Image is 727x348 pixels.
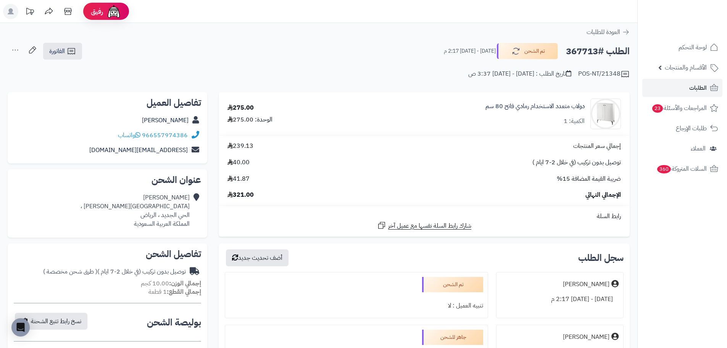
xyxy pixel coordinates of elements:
span: ( طرق شحن مخصصة ) [43,267,97,276]
small: [DATE] - [DATE] 2:17 م [444,47,496,55]
a: شارك رابط السلة نفسها مع عميل آخر [377,221,471,230]
a: [EMAIL_ADDRESS][DOMAIN_NAME] [89,146,188,155]
h2: عنوان الشحن [14,175,201,185]
h2: تفاصيل الشحن [14,249,201,259]
span: المراجعات والأسئلة [651,103,707,113]
div: الكمية: 1 [564,117,585,126]
div: تم الشحن [422,277,483,292]
span: 23 [652,104,663,113]
a: العملاء [642,139,722,158]
span: الطلبات [689,83,707,93]
div: [DATE] - [DATE] 2:17 م [501,292,619,307]
a: الفاتورة [43,43,82,60]
span: توصيل بدون تركيب (في خلال 2-7 ايام ) [532,158,621,167]
span: 40.00 [227,158,250,167]
a: طلبات الإرجاع [642,119,722,138]
div: [PERSON_NAME] [GEOGRAPHIC_DATA][PERSON_NAME] ، الحي الجديد ، الرياض المملكة العربية السعودية [81,193,190,228]
span: طلبات الإرجاع [676,123,707,134]
div: جاهز للشحن [422,330,483,345]
a: المراجعات والأسئلة23 [642,99,722,117]
span: شارك رابط السلة نفسها مع عميل آخر [388,222,471,230]
span: رفيق [91,7,103,16]
button: أضف تحديث جديد [226,249,289,266]
h2: تفاصيل العميل [14,98,201,107]
div: [PERSON_NAME] [563,280,609,289]
a: لوحة التحكم [642,38,722,57]
small: 1 قطعة [148,287,201,296]
a: دولاب متعدد الاستخدام رمادي فاتح 80 سم [485,102,585,111]
a: 966557974386 [142,131,188,140]
span: السلات المتروكة [656,163,707,174]
a: الطلبات [642,79,722,97]
h2: الطلب #367713 [566,44,630,59]
span: نسخ رابط تتبع الشحنة [31,317,81,326]
div: POS-NT/21348 [578,70,630,79]
span: الإجمالي النهائي [585,191,621,199]
span: 41.87 [227,175,250,183]
h2: بوليصة الشحن [147,318,201,327]
h3: سجل الطلب [578,253,624,262]
img: 1738405543-110113010117-90x90.jpg [591,99,621,129]
span: 239.13 [227,142,253,151]
strong: إجمالي القطع: [167,287,201,296]
a: واتساب [118,131,140,140]
img: ai-face.png [106,4,121,19]
div: [PERSON_NAME] [563,333,609,342]
div: 275.00 [227,104,254,112]
div: رابط السلة [222,212,627,221]
span: العملاء [691,143,706,154]
span: لوحة التحكم [679,42,707,53]
a: السلات المتروكة360 [642,160,722,178]
a: العودة للطلبات [587,28,630,37]
div: توصيل بدون تركيب (في خلال 2-7 ايام ) [43,267,186,276]
span: ضريبة القيمة المضافة 15% [557,175,621,183]
span: 360 [657,165,671,173]
a: [PERSON_NAME] [142,116,189,125]
span: الأقسام والمنتجات [665,62,707,73]
button: تم الشحن [497,43,558,59]
small: 10.00 كجم [141,279,201,288]
span: العودة للطلبات [587,28,620,37]
img: logo-2.png [675,21,720,37]
div: Open Intercom Messenger [11,318,30,337]
a: تحديثات المنصة [20,4,39,21]
div: الوحدة: 275.00 [227,115,272,124]
span: إجمالي سعر المنتجات [573,142,621,151]
span: الفاتورة [49,47,65,56]
div: تاريخ الطلب : [DATE] - [DATE] 3:37 ص [468,70,571,78]
div: تنبيه العميل : لا [230,298,483,313]
button: نسخ رابط تتبع الشحنة [15,313,87,330]
strong: إجمالي الوزن: [169,279,201,288]
span: 321.00 [227,191,254,199]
